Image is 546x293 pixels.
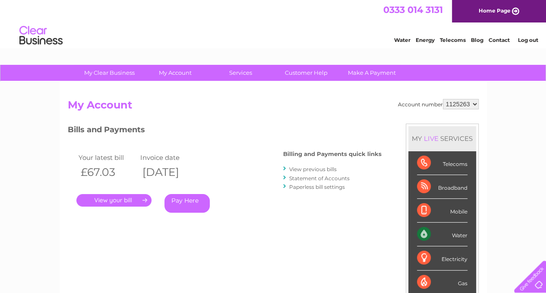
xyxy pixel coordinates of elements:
[422,134,440,143] div: LIVE
[417,246,467,270] div: Electricity
[74,65,145,81] a: My Clear Business
[417,199,467,223] div: Mobile
[271,65,342,81] a: Customer Help
[289,166,337,172] a: View previous bills
[76,152,139,163] td: Your latest bill
[138,163,200,181] th: [DATE]
[336,65,407,81] a: Make A Payment
[283,151,382,157] h4: Billing and Payments quick links
[76,163,139,181] th: £67.03
[205,65,276,81] a: Services
[416,37,435,43] a: Energy
[68,124,382,139] h3: Bills and Payments
[76,194,151,207] a: .
[139,65,211,81] a: My Account
[518,37,538,43] a: Log out
[164,194,210,213] a: Pay Here
[19,22,63,49] img: logo.png
[289,184,345,190] a: Paperless bill settings
[489,37,510,43] a: Contact
[417,151,467,175] div: Telecoms
[289,175,350,182] a: Statement of Accounts
[417,223,467,246] div: Water
[383,4,443,15] a: 0333 014 3131
[138,152,200,163] td: Invoice date
[69,5,477,42] div: Clear Business is a trading name of Verastar Limited (registered in [GEOGRAPHIC_DATA] No. 3667643...
[398,99,479,109] div: Account number
[68,99,479,115] h2: My Account
[417,175,467,199] div: Broadband
[440,37,466,43] a: Telecoms
[471,37,483,43] a: Blog
[394,37,410,43] a: Water
[408,126,476,151] div: MY SERVICES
